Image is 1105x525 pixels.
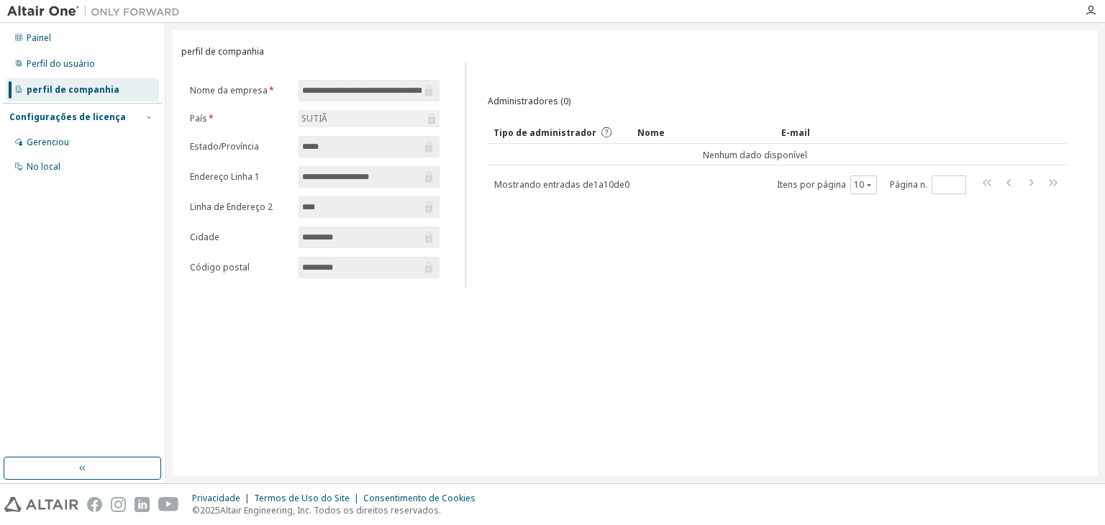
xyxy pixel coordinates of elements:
[192,504,200,516] font: ©
[190,201,273,213] font: Linha de Endereço 2
[220,504,441,516] font: Altair Engineering, Inc. Todos os direitos reservados.
[4,497,78,512] img: altair_logo.svg
[158,497,179,512] img: youtube.svg
[254,492,350,504] font: Termos de Uso do Site
[7,4,187,19] img: Altair Um
[854,178,864,191] font: 10
[190,112,207,124] font: País
[494,178,594,191] font: Mostrando entradas de
[614,178,624,191] font: de
[624,178,629,191] font: 0
[181,45,264,58] font: perfil de companhia
[363,492,476,504] font: Consentimento de Cookies
[637,127,665,139] font: Nome
[27,136,69,148] font: Gerenciou
[87,497,102,512] img: facebook.svg
[190,231,219,243] font: Cidade
[890,178,927,191] font: Página n.
[200,504,220,516] font: 2025
[27,58,95,70] font: Perfil do usuário
[299,110,440,127] div: SUTIÃ
[27,83,119,96] font: perfil de companhia
[301,112,327,124] font: SUTIÃ
[9,111,126,123] font: Configurações de licença
[27,32,51,44] font: Painel
[190,261,250,273] font: Código postal
[781,127,810,139] font: E-mail
[27,160,60,173] font: No local
[190,140,259,152] font: Estado/Província
[594,178,599,191] font: 1
[192,492,240,504] font: Privacidade
[599,178,604,191] font: a
[488,95,570,107] font: Administradores (0)
[190,170,260,183] font: Endereço Linha 1
[777,178,846,191] font: Itens por página
[703,149,807,161] font: Nenhum dado disponível
[494,127,596,139] font: Tipo de administrador
[190,84,268,96] font: Nome da empresa
[604,178,614,191] font: 10
[111,497,126,512] img: instagram.svg
[135,497,150,512] img: linkedin.svg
